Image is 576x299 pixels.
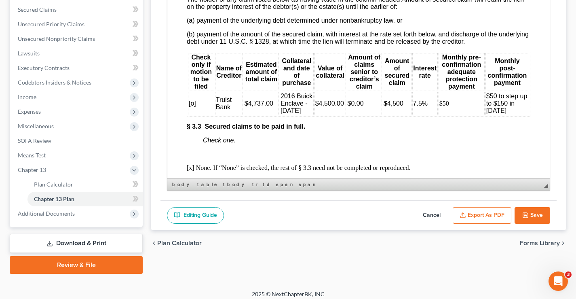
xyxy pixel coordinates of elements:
span: Collateral and date of purchase [114,61,144,90]
button: Cancel [414,207,449,224]
span: Resize [544,184,548,188]
span: Amount of claims senior to creditor’s claim [181,57,213,93]
a: td element [261,180,274,189]
span: $4,500.00 [148,104,177,110]
span: 3 [565,271,572,278]
span: Codebtors Insiders & Notices [18,79,91,86]
i: chevron_right [560,240,566,246]
span: 2016 Buick Enclave - [DATE] [113,96,145,118]
span: Chapter 13 [18,166,46,173]
a: table element [196,180,221,189]
button: Forms Library chevron_right [520,240,566,246]
strong: Secured claims to be paid in full. [37,127,138,134]
span: Executory Contracts [18,64,70,71]
a: Plan Calculator [27,177,143,192]
span: SOFA Review [18,137,51,144]
span: Miscellaneous [18,123,54,129]
span: Lawsuits [18,50,40,57]
span: Income [18,93,36,100]
span: Interest rate [246,68,269,83]
span: Monthly post-confirmation payment [320,61,359,90]
span: $4,737.00 [77,104,106,110]
span: Chapter 13 Plan [34,195,74,202]
a: Download & Print [10,234,143,253]
iframe: Intercom live chat [549,271,568,291]
a: Executory Contracts [11,61,143,75]
a: tr element [251,180,260,189]
span: 7.5% [246,104,260,110]
span: Expenses [18,108,41,115]
a: SOFA Review [11,134,143,148]
span: Check only if motion to be filed [23,57,44,93]
button: Export as PDF [453,207,511,224]
span: $4,500 [216,104,236,110]
span: Secured Claims [18,6,57,13]
a: Secured Claims [11,2,143,17]
span: Unsecured Priority Claims [18,21,84,28]
span: Check one. [36,140,68,147]
a: span element [274,180,296,189]
td: $50 [271,95,317,119]
span: Plan Calculator [34,181,73,188]
span: $0.00 [180,104,196,110]
span: Monthly pre-confirmation adequate protection payment [274,57,314,93]
i: chevron_left [151,240,157,246]
span: Amount of secured claim [217,61,242,90]
span: Estimated amount of total claim [78,65,110,86]
span: [o] [21,104,29,110]
span: Additional Documents [18,210,75,217]
span: $50 to step up to $150 in [DATE] [319,96,360,118]
strong: § 3.3 [19,127,34,134]
a: Unsecured Priority Claims [11,17,143,32]
button: Save [515,207,550,224]
a: body element [171,180,195,189]
a: Lawsuits [11,46,143,61]
span: Plan Calculator [157,240,202,246]
span: Truist Bank [49,100,64,114]
span: (b) payment of the amount of the secured claim, with interest at the rate set forth below, and di... [19,34,361,49]
a: tbody element [222,180,250,189]
p: [x] None. If “None” is checked, the rest of § 3.3 need not be completed or reproduced. [19,168,363,175]
a: Review & File [10,256,143,274]
a: Chapter 13 Plan [27,192,143,206]
button: chevron_left Plan Calculator [151,240,202,246]
span: Means Test [18,152,46,159]
span: Name of Creditor [49,68,74,83]
span: Value of collateral [148,68,177,83]
span: (a) payment of the underlying debt determined under nonbankruptcy law, or [19,21,235,28]
a: Editing Guide [167,207,224,224]
a: span element [297,180,319,189]
span: Forms Library [520,240,560,246]
span: Unsecured Nonpriority Claims [18,35,95,42]
a: Unsecured Nonpriority Claims [11,32,143,46]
